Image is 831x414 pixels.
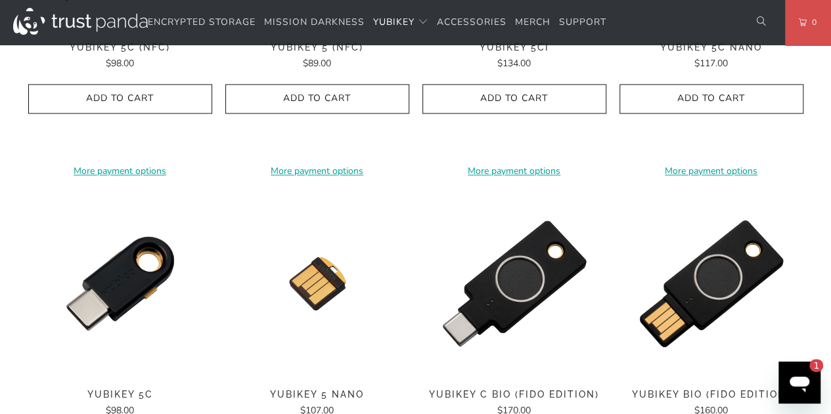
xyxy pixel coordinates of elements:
span: Add to Cart [239,93,395,104]
a: YubiKey 5 Nano - Trust Panda YubiKey 5 Nano - Trust Panda [225,192,409,375]
span: YubiKey 5Ci [422,42,606,53]
span: Merch [515,16,550,28]
span: YubiKey 5C (NFC) [28,42,212,53]
span: 0 [807,15,817,30]
a: Mission Darkness [264,7,365,38]
span: Add to Cart [633,93,790,104]
a: Support [559,7,606,38]
a: YubiKey 5Ci $134.00 [422,42,606,71]
span: $89.00 [303,57,331,70]
span: Encrypted Storage [148,16,256,28]
a: YubiKey Bio (FIDO Edition) - Trust Panda YubiKey Bio (FIDO Edition) - Trust Panda [619,192,803,375]
span: Add to Cart [42,93,198,104]
iframe: Number of unread messages [797,359,823,372]
button: Add to Cart [225,84,409,114]
span: $134.00 [497,57,531,70]
span: YubiKey 5C [28,388,212,400]
a: YubiKey C Bio (FIDO Edition) - Trust Panda YubiKey C Bio (FIDO Edition) - Trust Panda [422,192,606,375]
img: YubiKey 5 Nano - Trust Panda [225,192,409,375]
span: YubiKey 5 Nano [225,388,409,400]
a: YubiKey 5 (NFC) $89.00 [225,42,409,71]
img: Trust Panda Australia [13,8,148,35]
span: Add to Cart [436,93,593,104]
button: Add to Cart [422,84,606,114]
a: YubiKey 5C (NFC) $98.00 [28,42,212,71]
a: More payment options [619,164,803,178]
button: Add to Cart [28,84,212,114]
span: Support [559,16,606,28]
button: Add to Cart [619,84,803,114]
span: Accessories [437,16,506,28]
span: YubiKey C Bio (FIDO Edition) [422,388,606,400]
a: Encrypted Storage [148,7,256,38]
a: More payment options [225,164,409,178]
span: YubiKey Bio (FIDO Edition) [619,388,803,400]
span: $98.00 [106,57,134,70]
a: Merch [515,7,550,38]
span: YubiKey [373,16,415,28]
a: YubiKey 5C Nano $117.00 [619,42,803,71]
span: YubiKey 5C Nano [619,42,803,53]
span: Mission Darkness [264,16,365,28]
a: More payment options [28,164,212,178]
a: YubiKey 5C - Trust Panda YubiKey 5C - Trust Panda [28,192,212,375]
span: $117.00 [694,57,728,70]
img: YubiKey C Bio (FIDO Edition) - Trust Panda [422,192,606,375]
span: YubiKey 5 (NFC) [225,42,409,53]
a: More payment options [422,164,606,178]
a: Accessories [437,7,506,38]
img: YubiKey 5C - Trust Panda [28,192,212,375]
nav: Translation missing: en.navigation.header.main_nav [148,7,606,38]
img: YubiKey Bio (FIDO Edition) - Trust Panda [619,192,803,375]
summary: YubiKey [373,7,428,38]
iframe: Button to launch messaging window, 1 unread message [778,362,820,404]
